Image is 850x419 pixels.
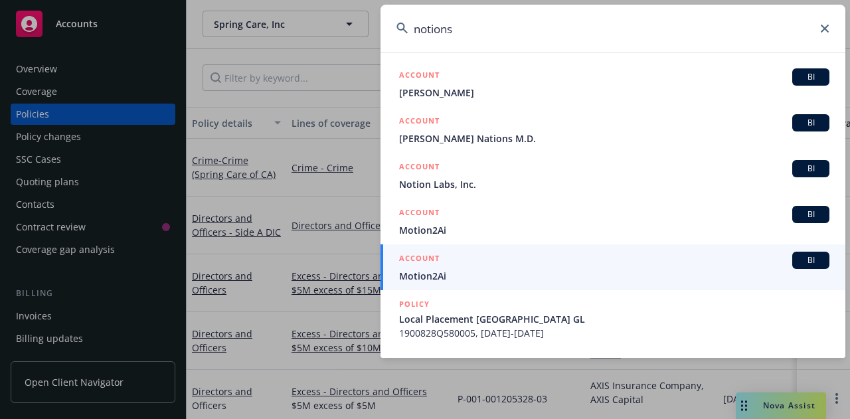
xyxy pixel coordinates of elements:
[399,131,829,145] span: [PERSON_NAME] Nations M.D.
[381,290,845,347] a: POLICYLocal Placement [GEOGRAPHIC_DATA] GL1900828Q580005, [DATE]-[DATE]
[798,163,824,175] span: BI
[381,5,845,52] input: Search...
[399,206,440,222] h5: ACCOUNT
[399,297,430,311] h5: POLICY
[798,117,824,129] span: BI
[399,252,440,268] h5: ACCOUNT
[399,177,829,191] span: Notion Labs, Inc.
[399,223,829,237] span: Motion2Ai
[798,71,824,83] span: BI
[381,199,845,244] a: ACCOUNTBIMotion2Ai
[381,153,845,199] a: ACCOUNTBINotion Labs, Inc.
[381,244,845,290] a: ACCOUNTBIMotion2Ai
[399,114,440,130] h5: ACCOUNT
[399,160,440,176] h5: ACCOUNT
[399,326,829,340] span: 1900828Q580005, [DATE]-[DATE]
[381,61,845,107] a: ACCOUNTBI[PERSON_NAME]
[399,312,829,326] span: Local Placement [GEOGRAPHIC_DATA] GL
[798,254,824,266] span: BI
[399,269,829,283] span: Motion2Ai
[399,355,430,368] h5: POLICY
[399,86,829,100] span: [PERSON_NAME]
[381,347,845,404] a: POLICY
[399,68,440,84] h5: ACCOUNT
[798,209,824,220] span: BI
[381,107,845,153] a: ACCOUNTBI[PERSON_NAME] Nations M.D.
